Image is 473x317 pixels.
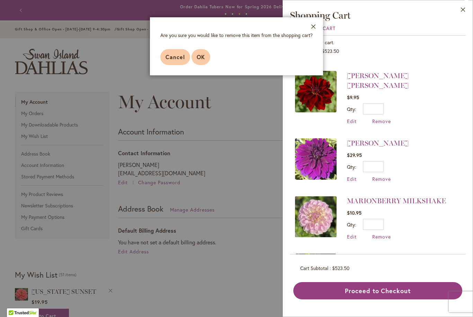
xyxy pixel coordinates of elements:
[347,106,356,112] label: Qty
[295,138,337,182] a: THOMAS EDISON
[322,48,339,54] span: $523.50
[347,152,362,158] span: $29.95
[160,49,190,65] button: Cancel
[372,118,391,124] a: Remove
[191,49,210,65] button: OK
[347,72,409,90] a: [PERSON_NAME] [PERSON_NAME]
[347,209,362,216] span: $10.95
[347,94,359,101] span: $9.95
[347,233,357,240] a: Edit
[293,282,462,299] button: Proceed to Checkout
[5,292,25,312] iframe: Launch Accessibility Center
[160,32,313,39] div: Are you sure you would like to remove this item from the shopping cart?
[347,118,357,124] a: Edit
[166,53,185,60] span: Cancel
[347,176,357,182] a: Edit
[290,9,351,21] span: Shopping Cart
[347,139,409,147] a: [PERSON_NAME]
[300,265,328,271] span: Cart Subtotal
[332,265,349,271] span: $523.50
[347,221,356,228] label: Qty
[347,164,356,170] label: Qty
[295,254,337,298] a: HUGS 'N KISSES
[295,71,337,112] img: DEBORA RENAE
[295,254,337,295] img: HUGS 'N KISSES
[295,71,337,124] a: DEBORA RENAE
[295,196,337,240] a: MARIONBERRY MILKSHAKE
[347,197,446,205] a: MARIONBERRY MILKSHAKE
[372,176,391,182] a: Remove
[197,53,205,60] span: OK
[295,138,337,180] img: THOMAS EDISON
[295,196,337,237] img: MARIONBERRY MILKSHAKE
[372,233,391,240] a: Remove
